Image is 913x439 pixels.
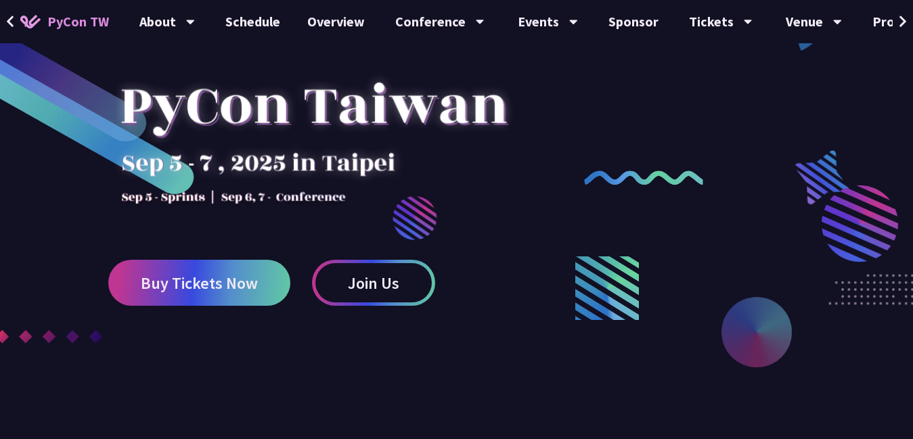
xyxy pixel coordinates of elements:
[348,275,399,292] span: Join Us
[20,15,41,28] img: Home icon of PyCon TW 2025
[141,275,258,292] span: Buy Tickets Now
[312,260,435,306] a: Join Us
[108,260,290,306] a: Buy Tickets Now
[47,11,109,32] span: PyCon TW
[584,170,703,185] img: curly-2.e802c9f.png
[7,5,123,39] a: PyCon TW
